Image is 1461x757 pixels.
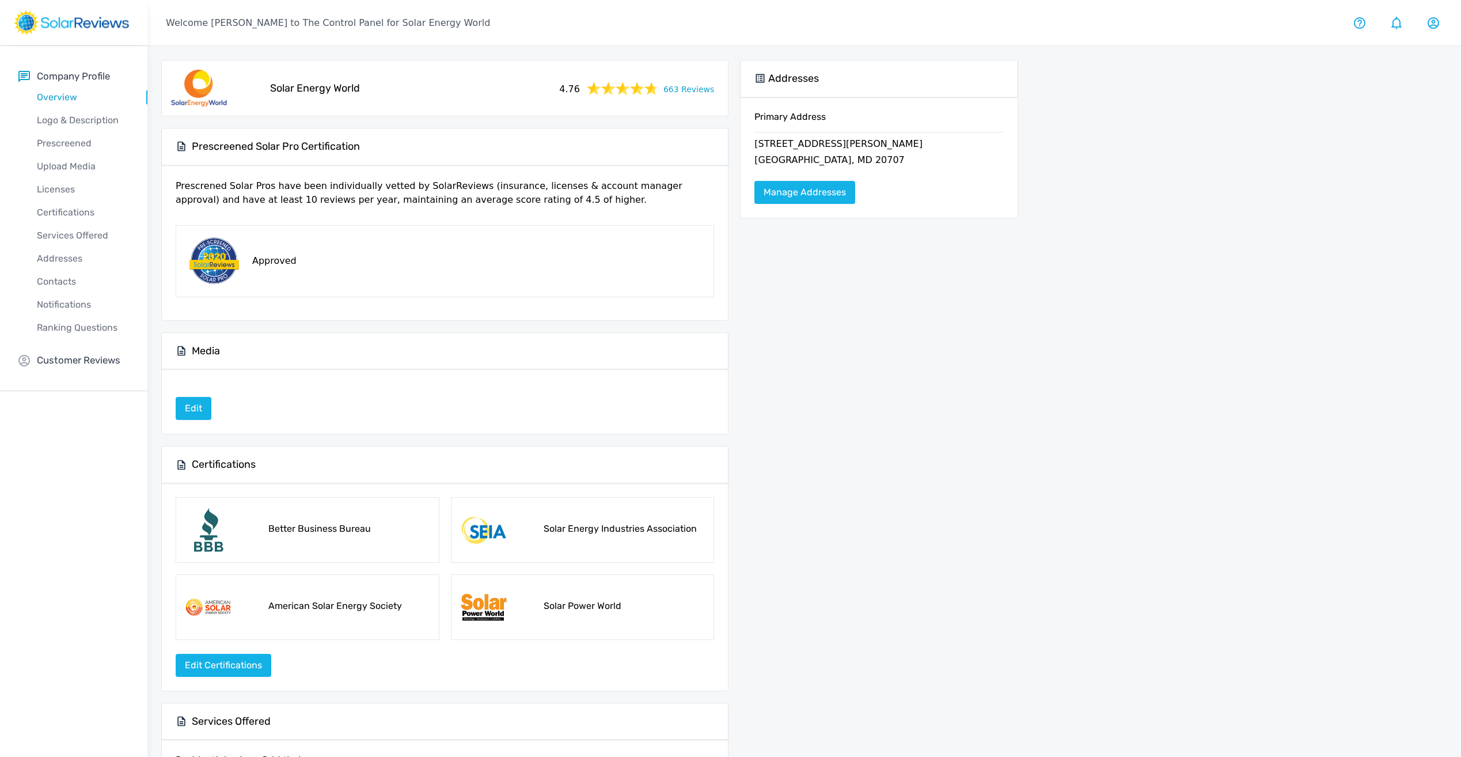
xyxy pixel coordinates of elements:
h6: Solar Energy Industries Association [544,523,705,537]
p: Prescrened Solar Pros have been individually vetted by SolarReviews (insurance, licenses & accoun... [176,179,714,216]
p: Approved [252,254,297,268]
p: Prescreened [18,137,147,150]
h5: Solar Energy World [270,82,360,95]
a: Overview [18,86,147,109]
a: Contacts [18,270,147,293]
a: Upload Media [18,155,147,178]
a: Edit [176,403,211,414]
h6: Better Business Bureau [268,523,430,537]
p: Services Offered [18,229,147,243]
span: 4.76 [559,80,580,96]
p: Licenses [18,183,147,196]
p: Addresses [18,252,147,266]
a: Logo & Description [18,109,147,132]
img: icon_ASES.png [185,584,232,630]
a: Licenses [18,178,147,201]
a: Edit [176,397,211,420]
a: Edit Certifications [176,660,271,671]
p: Notifications [18,298,147,312]
a: Notifications [18,293,147,316]
a: 663 Reviews [663,81,714,96]
p: Upload Media [18,160,147,173]
p: Contacts [18,275,147,289]
img: icon_BBB.png [185,507,232,553]
a: Addresses [18,247,147,270]
h5: Media [192,345,220,358]
a: Manage Addresses [754,181,855,204]
h6: Primary Address [754,111,1004,132]
p: Ranking Questions [18,321,147,335]
a: Edit Certifications [176,654,271,677]
a: Prescreened [18,132,147,155]
p: Company Profile [37,69,110,84]
h6: Solar Power World [544,600,705,614]
h5: Prescreened Solar Pro Certification [192,140,360,153]
p: Welcome [PERSON_NAME] to The Control Panel for Solar Energy World [166,16,490,30]
p: [STREET_ADDRESS][PERSON_NAME] [754,137,1004,153]
h5: Addresses [768,72,819,85]
p: Certifications [18,206,147,219]
a: Ranking Questions [18,316,147,339]
h5: Services Offered [192,715,271,728]
p: [GEOGRAPHIC_DATA], MD 20707 [754,153,1004,169]
a: Services Offered [18,224,147,247]
img: icon_SEIA.png [461,507,507,553]
img: icon_SPW.png [461,584,507,630]
p: Logo & Description [18,113,147,127]
a: Certifications [18,201,147,224]
h5: Certifications [192,458,256,471]
p: Customer Reviews [37,353,120,368]
img: prescreened-badge.png [185,235,241,287]
p: Overview [18,90,147,104]
h6: American Solar Energy Society [268,600,430,614]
